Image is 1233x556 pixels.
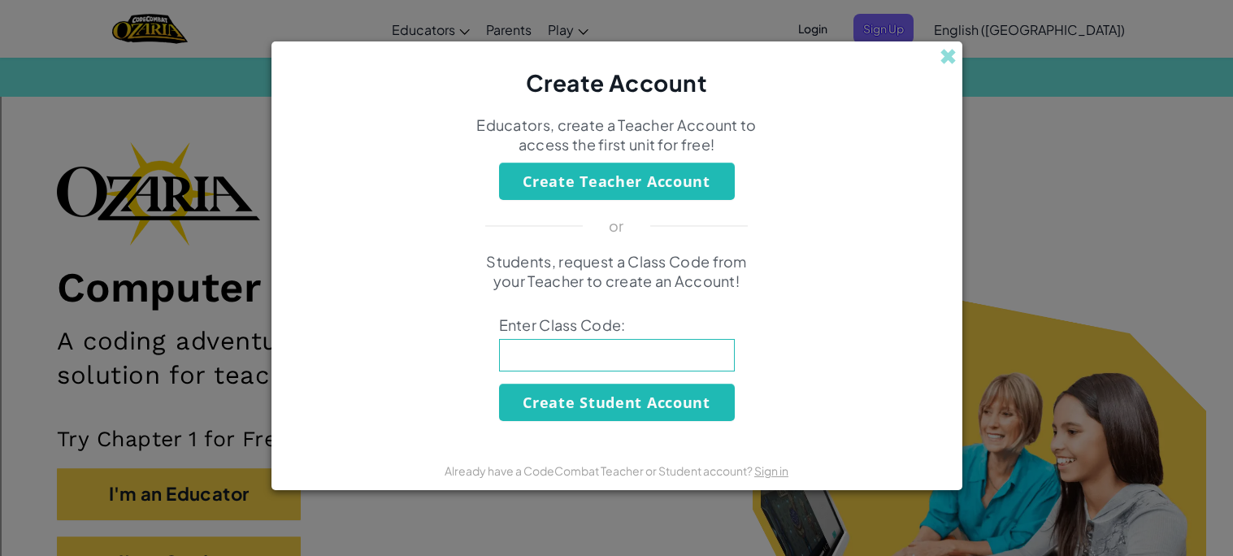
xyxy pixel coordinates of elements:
div: Sort A > Z [7,7,1226,21]
button: Create Teacher Account [499,163,735,200]
p: Educators, create a Teacher Account to access the first unit for free! [475,115,759,154]
p: Students, request a Class Code from your Teacher to create an Account! [475,252,759,291]
div: Move To ... [7,109,1226,124]
div: Move To ... [7,36,1226,50]
span: Already have a CodeCombat Teacher or Student account? [445,463,754,478]
div: Sort New > Old [7,21,1226,36]
div: Rename [7,94,1226,109]
div: Options [7,65,1226,80]
p: or [609,216,624,236]
button: Create Student Account [499,384,735,421]
a: Sign in [754,463,788,478]
span: Enter Class Code: [499,315,735,335]
div: Delete [7,50,1226,65]
span: Create Account [526,68,708,97]
div: Sign out [7,80,1226,94]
